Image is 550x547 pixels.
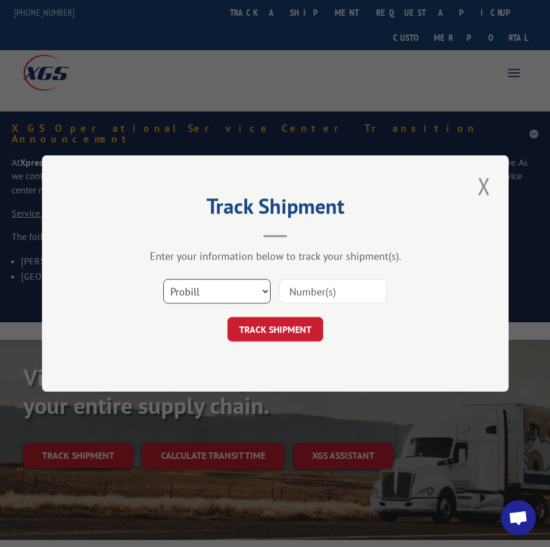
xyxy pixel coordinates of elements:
[227,317,323,342] button: TRACK SHIPMENT
[100,198,450,220] h2: Track Shipment
[474,170,494,202] button: Close modal
[100,249,450,263] div: Enter your information below to track your shipment(s).
[279,279,387,304] input: Number(s)
[501,500,536,535] a: Open chat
